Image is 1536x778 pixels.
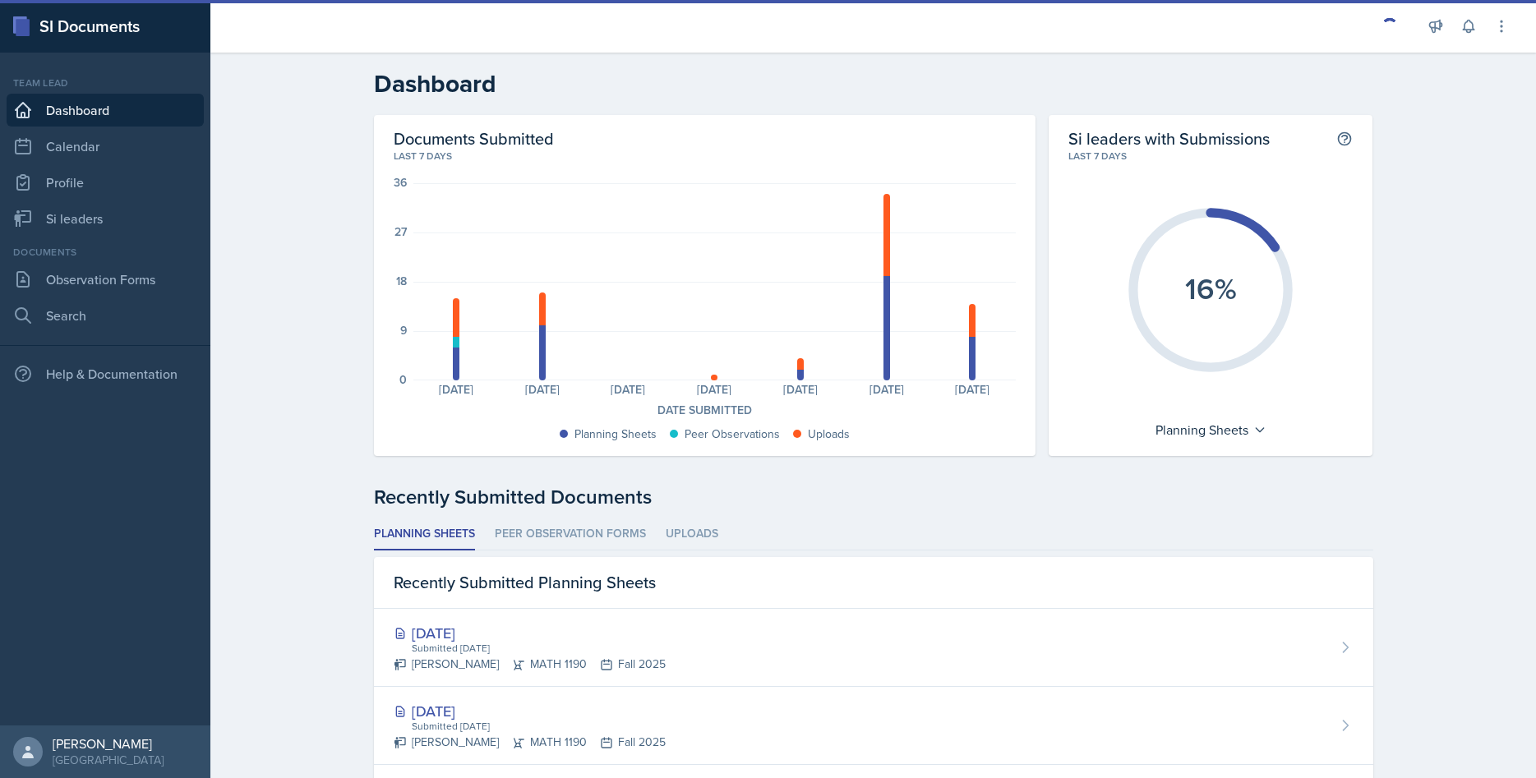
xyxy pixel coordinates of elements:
a: Observation Forms [7,263,204,296]
div: [DATE] [758,384,844,395]
div: Uploads [808,426,850,443]
a: [DATE] Submitted [DATE] [PERSON_NAME]MATH 1190Fall 2025 [374,609,1373,687]
div: Last 7 days [1068,149,1354,163]
h2: Dashboard [374,69,1373,99]
div: [GEOGRAPHIC_DATA] [53,752,164,768]
div: 0 [399,374,407,385]
div: Peer Observations [685,426,780,443]
h2: Si leaders with Submissions [1068,128,1270,149]
div: Documents [7,245,204,260]
div: 27 [394,226,407,237]
a: Calendar [7,130,204,163]
text: 16% [1185,267,1237,310]
li: Uploads [666,518,718,550]
div: Recently Submitted Planning Sheets [374,557,1373,609]
div: [DATE] [394,622,666,644]
a: Search [7,299,204,332]
div: Planning Sheets [574,426,657,443]
div: [DATE] [394,700,666,722]
li: Peer Observation Forms [495,518,646,550]
div: Date Submitted [394,402,1016,419]
li: Planning Sheets [374,518,475,550]
div: 9 [400,325,407,336]
div: 36 [394,177,407,188]
div: [PERSON_NAME] MATH 1190 Fall 2025 [394,734,666,751]
div: Recently Submitted Documents [374,482,1373,512]
div: Help & Documentation [7,357,204,390]
div: [DATE] [671,384,758,395]
div: [DATE] [843,384,929,395]
div: Submitted [DATE] [410,641,666,656]
div: [PERSON_NAME] [53,735,164,752]
div: Submitted [DATE] [410,719,666,734]
div: [DATE] [413,384,500,395]
div: Planning Sheets [1147,417,1275,443]
div: [DATE] [585,384,671,395]
a: Si leaders [7,202,204,235]
div: [DATE] [499,384,585,395]
div: 18 [396,275,407,287]
div: Team lead [7,76,204,90]
div: [PERSON_NAME] MATH 1190 Fall 2025 [394,656,666,673]
a: Profile [7,166,204,199]
h2: Documents Submitted [394,128,1016,149]
a: [DATE] Submitted [DATE] [PERSON_NAME]MATH 1190Fall 2025 [374,687,1373,765]
div: Last 7 days [394,149,1016,163]
a: Dashboard [7,94,204,127]
div: [DATE] [929,384,1016,395]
